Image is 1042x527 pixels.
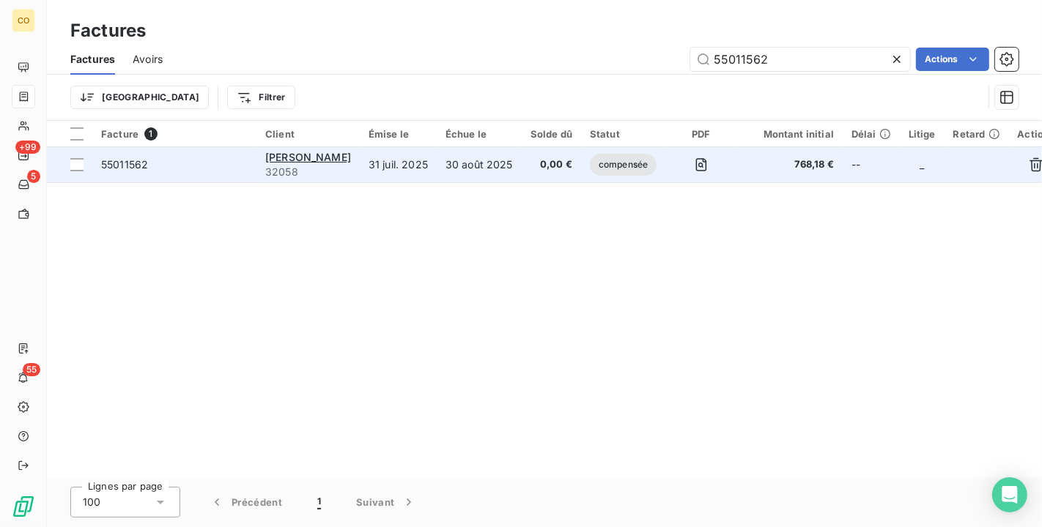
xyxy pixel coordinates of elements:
button: 1 [300,487,339,517]
span: 0,00 € [531,157,572,172]
div: Montant initial [746,128,834,140]
span: 768,18 € [746,157,834,172]
span: 1 [144,127,158,141]
button: Suivant [339,487,434,517]
div: PDF [674,128,728,140]
span: Avoirs [133,52,163,67]
span: [PERSON_NAME] [265,151,351,163]
div: Échue le [446,128,513,140]
span: compensée [590,154,657,176]
td: 31 juil. 2025 [360,147,437,182]
span: 1 [317,495,321,509]
button: Précédent [192,487,300,517]
span: 5 [27,170,40,183]
button: Filtrer [227,86,295,109]
button: [GEOGRAPHIC_DATA] [70,86,209,109]
div: Retard [953,128,1000,140]
span: 32058 [265,165,351,179]
input: Rechercher [690,48,910,71]
td: 30 août 2025 [437,147,522,182]
span: 100 [83,495,100,509]
span: Facture [101,128,138,140]
span: 55 [23,363,40,376]
td: -- [843,147,900,182]
div: Litige [909,128,936,140]
button: Actions [916,48,989,71]
div: Solde dû [531,128,572,140]
span: 55011562 [101,158,148,171]
span: +99 [15,141,40,154]
div: CO [12,9,35,32]
div: Émise le [369,128,428,140]
img: Logo LeanPay [12,495,35,518]
h3: Factures [70,18,146,44]
span: _ [920,158,924,171]
div: Client [265,128,351,140]
div: Délai [851,128,891,140]
div: Statut [590,128,657,140]
span: Factures [70,52,115,67]
div: Open Intercom Messenger [992,477,1027,512]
